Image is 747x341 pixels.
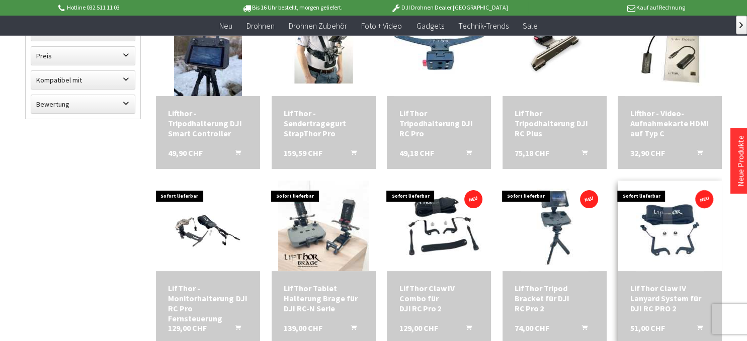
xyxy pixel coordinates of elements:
[339,323,363,336] button: In den Warenkorb
[282,15,354,36] a: Drohnen Zubehör
[458,20,508,30] span: Technik-Trends
[31,95,135,113] label: Bewertung
[503,18,607,83] img: LifThor Tripodhalterung DJI RC Plus
[156,193,260,259] img: LifThor - Monitorhalterung DJI RC Pro Fernsteuerung
[515,108,595,138] div: LifThor Tripodhalterung DJI RC Plus
[630,108,710,138] div: Lifthor - Video-Aufnahmekarte HDMI auf Typ C
[387,184,491,268] img: LifThor Claw IV Combo für DJI RC Pro 2
[739,22,743,28] span: 
[515,283,595,313] a: LifThor Tripod Bracket für DJI RC Pro 2 74,00 CHF In den Warenkorb
[569,323,594,336] button: In den Warenkorb
[569,148,594,161] button: In den Warenkorb
[212,15,239,36] a: Neu
[399,108,479,138] a: LifThor Tripodhalterung DJI RC Pro 49,18 CHF In den Warenkorb
[394,6,484,96] img: LifThor Tripodhalterung DJI RC Pro
[168,283,248,323] a: LifThor - Monitorhalterung DJI RC Pro Fernsteuerung 129,00 CHF In den Warenkorb
[454,148,478,161] button: In den Warenkorb
[284,283,364,313] a: LifThor Tablet Halterung Brage für DJI RC-N Serie 139,00 CHF In den Warenkorb
[630,283,710,313] a: LifThor Claw IV Lanyard System für DJI RC PRO 2 51,00 CHF In den Warenkorb
[223,148,247,161] button: In den Warenkorb
[284,283,364,313] div: LifThor Tablet Halterung Brage für DJI RC-N Serie
[223,323,247,336] button: In den Warenkorb
[278,181,369,271] img: LifThor Tablet Halterung Brage für DJI RC-N Serie
[284,148,322,158] span: 159,59 CHF
[454,323,478,336] button: In den Warenkorb
[219,20,232,30] span: Neu
[399,283,479,313] div: LifThor Claw IV Combo für DJI RC Pro 2
[399,108,479,138] div: LifThor Tripodhalterung DJI RC Pro
[371,2,528,14] p: DJI Drohnen Dealer [GEOGRAPHIC_DATA]
[272,18,376,83] img: LifThor - Sendertragegurt StrapThor Pro
[528,2,685,14] p: Kauf auf Rechnung
[284,108,364,138] a: LifThor - Sendertragegurt StrapThor Pro 159,59 CHF In den Warenkorb
[284,323,322,333] span: 139,00 CHF
[685,323,709,336] button: In den Warenkorb
[409,15,451,36] a: Gadgets
[636,181,704,271] img: LifThor Claw IV Lanyard System für DJI RC PRO 2
[630,108,710,138] a: Lifthor - Video-Aufnahmekarte HDMI auf Typ C 32,90 CHF In den Warenkorb
[168,148,203,158] span: 49,90 CHF
[168,283,248,323] div: LifThor - Monitorhalterung DJI RC Pro Fernsteuerung
[354,15,409,36] a: Foto + Video
[361,20,402,30] span: Foto + Video
[685,148,709,161] button: In den Warenkorb
[625,6,715,96] img: Lifthor - Video-Aufnahmekarte HDMI auf Typ C
[515,108,595,138] a: LifThor Tripodhalterung DJI RC Plus 75,18 CHF In den Warenkorb
[174,6,242,96] img: Lifthor - Tripodhalterung DJI Smart Controller
[451,15,515,36] a: Technik-Trends
[521,181,589,271] img: LifThor Tripod Bracket für DJI RC Pro 2
[214,2,371,14] p: Bis 16 Uhr bestellt, morgen geliefert.
[168,323,207,333] span: 129,00 CHF
[284,108,364,138] div: LifThor - Sendertragegurt StrapThor Pro
[515,283,595,313] div: LifThor Tripod Bracket für DJI RC Pro 2
[416,20,444,30] span: Gadgets
[289,20,347,30] span: Drohnen Zubehör
[31,47,135,65] label: Preis
[630,323,665,333] span: 51,00 CHF
[239,15,282,36] a: Drohnen
[56,2,213,14] p: Hotline 032 511 11 03
[399,323,438,333] span: 129,00 CHF
[515,15,544,36] a: Sale
[399,283,479,313] a: LifThor Claw IV Combo für DJI RC Pro 2 129,00 CHF In den Warenkorb
[522,20,537,30] span: Sale
[339,148,363,161] button: In den Warenkorb
[515,148,549,158] span: 75,18 CHF
[31,71,135,89] label: Kompatibel mit
[399,148,434,158] span: 49,18 CHF
[735,135,745,187] a: Neue Produkte
[246,20,275,30] span: Drohnen
[515,323,549,333] span: 74,00 CHF
[168,108,248,138] div: Lifthor - Tripodhalterung DJI Smart Controller
[168,108,248,138] a: Lifthor - Tripodhalterung DJI Smart Controller 49,90 CHF In den Warenkorb
[630,148,665,158] span: 32,90 CHF
[630,283,710,313] div: LifThor Claw IV Lanyard System für DJI RC PRO 2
